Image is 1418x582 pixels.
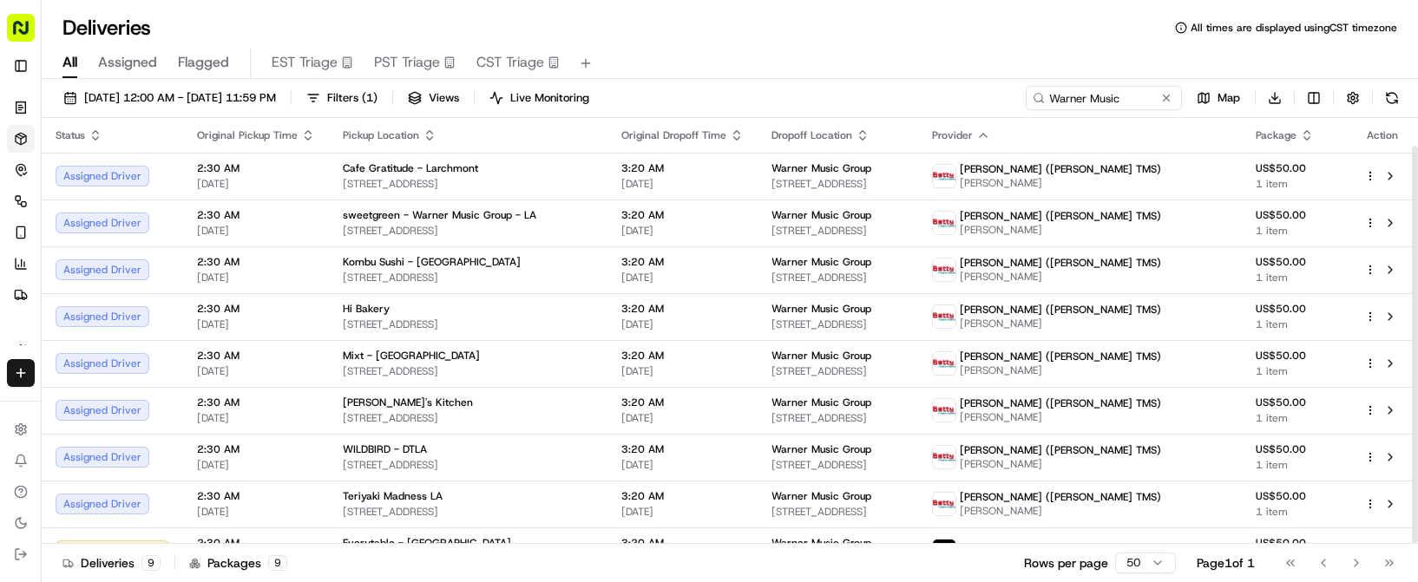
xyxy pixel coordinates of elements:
span: US$50.00 [1256,536,1336,550]
span: [STREET_ADDRESS] [343,458,594,472]
span: [STREET_ADDRESS] [771,224,904,238]
span: 1 item [1256,224,1336,238]
span: Original Dropoff Time [621,128,726,142]
span: [STREET_ADDRESS] [771,411,904,425]
span: [DATE] [621,411,744,425]
img: betty.jpg [933,446,955,468]
span: [STREET_ADDRESS] [343,505,594,519]
img: betty.jpg [933,352,955,375]
span: Warner Music Group [771,536,871,550]
span: [DATE] [621,317,744,331]
span: All [62,52,77,73]
span: EST Triage [272,52,338,73]
span: sweetgreen - Warner Music Group - LA [343,208,536,222]
span: [DATE] [197,177,315,191]
button: Live Monitoring [482,86,597,110]
span: 2:30 AM [197,161,315,175]
span: WILDBIRD - DTLA [343,442,427,456]
span: [STREET_ADDRESS] [771,271,904,284]
span: 1 item [1256,458,1336,472]
span: Warner Music Group [771,208,871,222]
span: Teriyaki Madness LA [343,489,443,503]
div: 9 [268,555,287,571]
span: [STREET_ADDRESS] [343,411,594,425]
span: US$50.00 [1256,208,1336,222]
button: Map [1189,86,1248,110]
span: [STREET_ADDRESS] [771,458,904,472]
span: [PERSON_NAME] ([PERSON_NAME] TMS) [960,209,1161,223]
span: [PERSON_NAME] [960,270,1161,284]
h1: Deliveries [62,14,151,42]
span: US$50.00 [1256,255,1336,269]
span: 2:30 AM [197,255,315,269]
span: PST Triage [374,52,440,73]
span: 3:20 AM [621,489,744,503]
span: US$50.00 [1256,442,1336,456]
span: [DATE] 12:00 AM - [DATE] 11:59 PM [84,90,276,106]
span: Warner Music Group [771,396,871,409]
span: [STREET_ADDRESS] [771,364,904,378]
span: 3:20 AM [621,349,744,363]
img: betty.jpg [933,493,955,515]
span: 1 item [1256,271,1336,284]
span: Filters [327,90,377,106]
img: betty.jpg [933,399,955,422]
span: Cafe Gratitude - Larchmont [343,161,478,175]
span: [STREET_ADDRESS] [771,317,904,331]
span: US$50.00 [1256,302,1336,316]
span: [PERSON_NAME] [960,504,1161,518]
div: 9 [141,555,161,571]
span: [PERSON_NAME] [960,317,1161,330]
span: [PERSON_NAME] ([PERSON_NAME] TMS) [960,443,1161,457]
span: [PERSON_NAME] [960,223,1161,237]
span: All times are displayed using CST timezone [1191,21,1397,35]
button: Filters(1) [299,86,385,110]
span: [DATE] [197,411,315,425]
span: [DATE] [197,505,315,519]
span: Status [56,128,85,142]
span: Mixt - [GEOGRAPHIC_DATA] [343,349,480,363]
span: Map [1218,90,1240,106]
span: 2:30 AM [197,302,315,316]
span: US$50.00 [1256,161,1336,175]
span: 1 item [1256,317,1336,331]
span: [DATE] [621,177,744,191]
span: [DATE] [621,505,744,519]
span: [STREET_ADDRESS] [343,317,594,331]
span: CST Triage [476,52,544,73]
span: 1 item [1256,364,1336,378]
span: [DATE] [197,364,315,378]
span: Warner Music Group [771,302,871,316]
span: Views [429,90,459,106]
div: Page 1 of 1 [1197,554,1255,572]
span: [PERSON_NAME] [960,410,1161,424]
span: Warner Music Group [771,442,871,456]
span: [DATE] [621,271,744,284]
span: 3:20 AM [621,208,744,222]
button: Refresh [1380,86,1404,110]
span: 2:30 AM [197,208,315,222]
span: [STREET_ADDRESS] [771,177,904,191]
span: ( 1 ) [362,90,377,106]
span: 2:30 AM [197,489,315,503]
div: Action [1364,128,1401,142]
span: US$50.00 [1256,489,1336,503]
span: [STREET_ADDRESS] [343,224,594,238]
span: Warner Music Group [771,349,871,363]
span: [DATE] [621,364,744,378]
p: Rows per page [1024,554,1108,572]
span: Provider [932,128,973,142]
span: [DATE] [197,224,315,238]
div: Deliveries [62,554,161,572]
span: Flagged [178,52,229,73]
img: betty.jpg [933,305,955,328]
span: [STREET_ADDRESS] [343,364,594,378]
button: [DATE] 12:00 AM - [DATE] 11:59 PM [56,86,284,110]
span: 3:20 AM [621,302,744,316]
span: [DATE] [621,458,744,472]
span: [PERSON_NAME] [960,363,1161,377]
span: Kombu Sushi - [GEOGRAPHIC_DATA] [343,255,521,269]
span: 2:30 AM [197,442,315,456]
span: [PERSON_NAME] ([PERSON_NAME] TMS) [960,396,1161,410]
span: [DATE] [197,458,315,472]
